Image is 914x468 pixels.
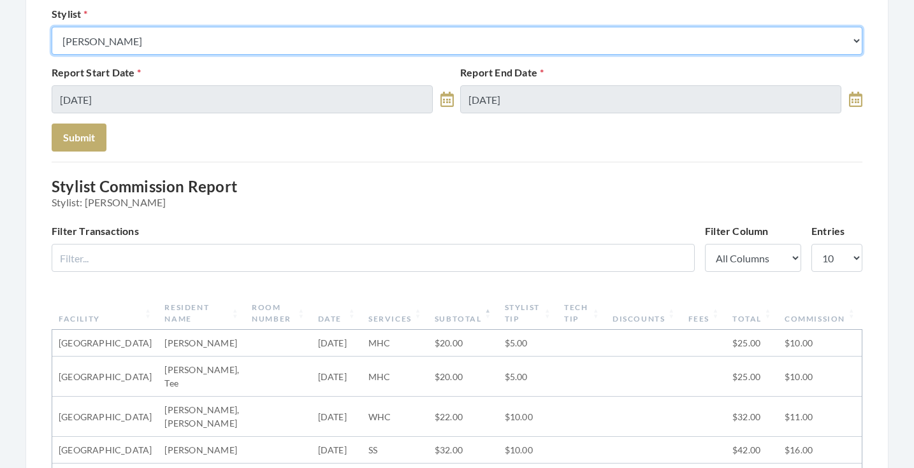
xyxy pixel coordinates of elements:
td: $25.00 [726,357,778,397]
td: MHC [362,330,428,357]
h3: Stylist Commission Report [52,178,862,208]
td: [DATE] [312,330,362,357]
td: [GEOGRAPHIC_DATA] [52,397,158,437]
td: MHC [362,357,428,397]
td: [DATE] [312,397,362,437]
th: Fees: activate to sort column ascending [682,297,726,330]
input: Filter... [52,244,695,272]
a: toggle [440,85,454,113]
td: [PERSON_NAME] [158,330,245,357]
th: Commission: activate to sort column ascending [778,297,862,330]
td: $22.00 [428,397,498,437]
input: Select Date [460,85,841,113]
label: Report Start Date [52,65,141,80]
td: $10.00 [498,397,558,437]
label: Stylist [52,6,88,22]
a: toggle [849,85,862,113]
td: $5.00 [498,357,558,397]
th: Room Number: activate to sort column ascending [245,297,311,330]
label: Filter Column [705,223,769,239]
th: Facility: activate to sort column ascending [52,297,158,330]
th: Services: activate to sort column ascending [362,297,428,330]
th: Discounts: activate to sort column ascending [606,297,681,330]
td: $16.00 [778,437,862,464]
td: $20.00 [428,330,498,357]
input: Select Date [52,85,433,113]
td: $11.00 [778,397,862,437]
td: [GEOGRAPHIC_DATA] [52,330,158,357]
th: Date: activate to sort column ascending [312,297,362,330]
td: $10.00 [498,437,558,464]
td: [PERSON_NAME], Tee [158,357,245,397]
td: $42.00 [726,437,778,464]
td: $25.00 [726,330,778,357]
th: Tech Tip: activate to sort column ascending [558,297,606,330]
th: Resident Name: activate to sort column ascending [158,297,245,330]
td: $32.00 [726,397,778,437]
td: $10.00 [778,357,862,397]
button: Submit [52,124,106,152]
th: Total: activate to sort column ascending [726,297,778,330]
td: $32.00 [428,437,498,464]
td: $20.00 [428,357,498,397]
td: SS [362,437,428,464]
td: $10.00 [778,330,862,357]
td: [DATE] [312,357,362,397]
label: Filter Transactions [52,223,139,239]
label: Report End Date [460,65,544,80]
td: [GEOGRAPHIC_DATA] [52,357,158,397]
td: $5.00 [498,330,558,357]
td: [PERSON_NAME] [158,437,245,464]
label: Entries [811,223,845,239]
td: [DATE] [312,437,362,464]
td: [PERSON_NAME], [PERSON_NAME] [158,397,245,437]
td: [GEOGRAPHIC_DATA] [52,437,158,464]
td: WHC [362,397,428,437]
th: Stylist Tip: activate to sort column ascending [498,297,558,330]
span: Stylist: [PERSON_NAME] [52,196,862,208]
th: Subtotal: activate to sort column descending [428,297,498,330]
